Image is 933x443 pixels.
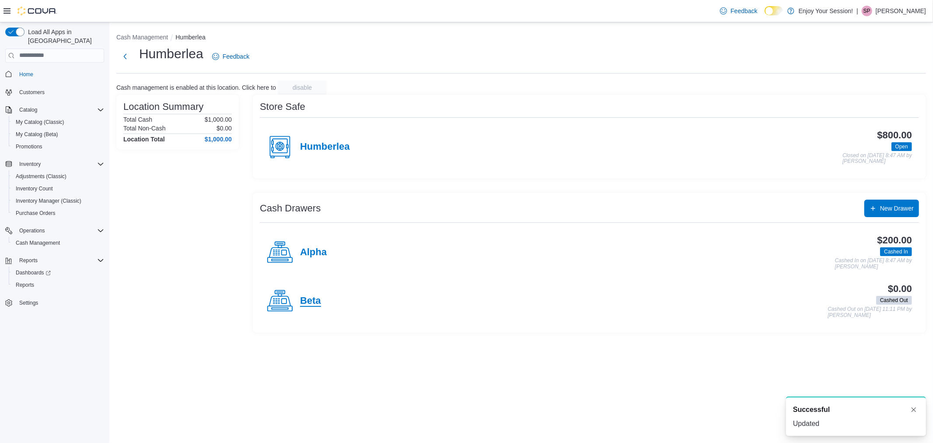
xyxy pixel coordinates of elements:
[9,128,108,141] button: My Catalog (Beta)
[12,238,63,248] a: Cash Management
[293,83,312,92] span: disable
[116,33,926,43] nav: An example of EuiBreadcrumbs
[19,299,38,306] span: Settings
[12,183,56,194] a: Inventory Count
[16,255,41,266] button: Reports
[19,106,37,113] span: Catalog
[16,159,104,169] span: Inventory
[716,2,761,20] a: Feedback
[16,185,53,192] span: Inventory Count
[2,296,108,309] button: Settings
[799,6,853,16] p: Enjoy Your Session!
[16,87,48,98] a: Customers
[12,183,104,194] span: Inventory Count
[209,48,253,65] a: Feedback
[16,69,104,80] span: Home
[876,296,912,305] span: Cashed Out
[16,281,34,288] span: Reports
[12,141,104,152] span: Promotions
[260,102,305,112] h3: Store Safe
[19,257,38,264] span: Reports
[24,28,104,45] span: Load All Apps in [GEOGRAPHIC_DATA]
[19,161,41,168] span: Inventory
[880,204,914,213] span: New Drawer
[863,6,870,16] span: SP
[9,207,108,219] button: Purchase Orders
[217,125,232,132] p: $0.00
[5,64,104,332] nav: Complex example
[16,105,41,115] button: Catalog
[12,280,38,290] a: Reports
[12,171,104,182] span: Adjustments (Classic)
[835,258,912,270] p: Cashed In on [DATE] 8:47 AM by [PERSON_NAME]
[19,89,45,96] span: Customers
[260,203,321,214] h3: Cash Drawers
[16,159,44,169] button: Inventory
[9,116,108,128] button: My Catalog (Classic)
[278,81,327,95] button: disable
[12,141,46,152] a: Promotions
[793,404,919,415] div: Notification
[16,210,56,217] span: Purchase Orders
[793,418,919,429] div: Updated
[9,267,108,279] a: Dashboards
[16,269,51,276] span: Dashboards
[19,227,45,234] span: Operations
[842,153,912,165] p: Closed on [DATE] 8:47 AM by [PERSON_NAME]
[2,158,108,170] button: Inventory
[862,6,872,16] div: Samuel Panzeca
[12,196,104,206] span: Inventory Manager (Classic)
[19,71,33,78] span: Home
[895,143,908,151] span: Open
[856,6,858,16] p: |
[12,129,104,140] span: My Catalog (Beta)
[12,208,59,218] a: Purchase Orders
[12,280,104,290] span: Reports
[123,125,166,132] h6: Total Non-Cash
[876,6,926,16] p: [PERSON_NAME]
[9,237,108,249] button: Cash Management
[793,404,830,415] span: Successful
[864,200,919,217] button: New Drawer
[205,116,232,123] p: $1,000.00
[123,136,165,143] h4: Location Total
[12,208,104,218] span: Purchase Orders
[116,84,276,91] p: Cash management is enabled at this location. Click here to
[17,7,57,15] img: Cova
[16,225,49,236] button: Operations
[300,295,321,307] h4: Beta
[891,142,912,151] span: Open
[2,68,108,81] button: Home
[16,69,37,80] a: Home
[300,141,350,153] h4: Humberlea
[888,284,912,294] h3: $0.00
[16,225,104,236] span: Operations
[16,131,58,138] span: My Catalog (Beta)
[139,45,203,63] h1: Humberlea
[2,104,108,116] button: Catalog
[880,296,908,304] span: Cashed Out
[877,130,912,141] h3: $800.00
[9,170,108,183] button: Adjustments (Classic)
[12,171,70,182] a: Adjustments (Classic)
[123,102,203,112] h3: Location Summary
[9,183,108,195] button: Inventory Count
[116,34,168,41] button: Cash Management
[765,6,783,15] input: Dark Mode
[300,247,327,258] h4: Alpha
[16,197,81,204] span: Inventory Manager (Classic)
[9,195,108,207] button: Inventory Manager (Classic)
[16,297,104,308] span: Settings
[12,267,54,278] a: Dashboards
[12,238,104,248] span: Cash Management
[877,235,912,246] h3: $200.00
[16,255,104,266] span: Reports
[116,48,134,65] button: Next
[2,254,108,267] button: Reports
[12,117,68,127] a: My Catalog (Classic)
[16,239,60,246] span: Cash Management
[12,267,104,278] span: Dashboards
[2,225,108,237] button: Operations
[123,116,152,123] h6: Total Cash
